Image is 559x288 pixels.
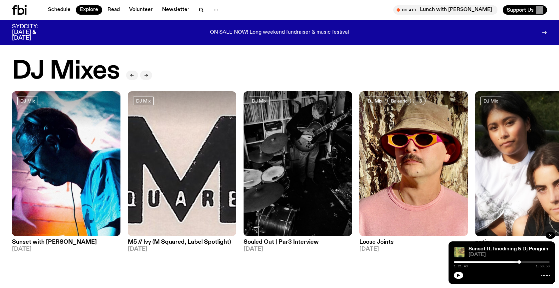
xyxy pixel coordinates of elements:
h3: M5 // Ivy (M Squared, Label Spotlight) [128,239,236,245]
span: DJ Mix [20,98,35,103]
a: DJ Mix [365,97,385,105]
a: Sunset with [PERSON_NAME][DATE] [12,236,120,252]
a: DJ Mix [480,97,501,105]
h2: DJ Mixes [12,59,119,84]
p: ON SALE NOW! Long weekend fundraiser & music festival [210,30,349,36]
h3: Loose Joints [359,239,468,245]
span: 1:59:59 [536,265,550,268]
img: Tyson stands in front of a paperbark tree wearing orange sunglasses, a suede bucket hat and a pin... [359,91,468,236]
a: Explore [76,5,102,15]
button: Support Us [503,5,547,15]
span: [DATE] [244,246,352,252]
span: +3 [417,98,422,103]
a: Souled Out | Par3 Interview[DATE] [244,236,352,252]
span: Balearic [391,98,407,103]
a: Newsletter [158,5,193,15]
a: M5 // Ivy (M Squared, Label Spotlight)[DATE] [128,236,236,252]
span: DJ Mix [136,98,151,103]
a: Loose Joints[DATE] [359,236,468,252]
button: +3 [413,97,426,105]
span: [DATE] [468,252,550,257]
a: Balearic [387,97,411,105]
h3: Sunset with [PERSON_NAME] [12,239,120,245]
button: On AirLunch with [PERSON_NAME] [393,5,497,15]
a: DJ Mix [249,97,270,105]
a: Read [103,5,124,15]
h3: Souled Out | Par3 Interview [244,239,352,245]
span: [DATE] [12,246,120,252]
h3: SYDCITY: [DATE] & [DATE] [12,24,55,41]
span: DJ Mix [368,98,382,103]
span: Support Us [507,7,534,13]
span: [DATE] [128,246,236,252]
span: [DATE] [359,246,468,252]
img: Simon Caldwell stands side on, looking downwards. He has headphones on. Behind him is a brightly ... [12,91,120,236]
span: DJ Mix [483,98,498,103]
a: DJ Mix [17,97,38,105]
a: Volunteer [125,5,157,15]
span: 1:21:49 [454,265,468,268]
a: Sunset ft. finedining & Dj Penguin [468,246,548,252]
a: DJ Mix [133,97,154,105]
a: Schedule [44,5,75,15]
span: DJ Mix [252,98,267,103]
